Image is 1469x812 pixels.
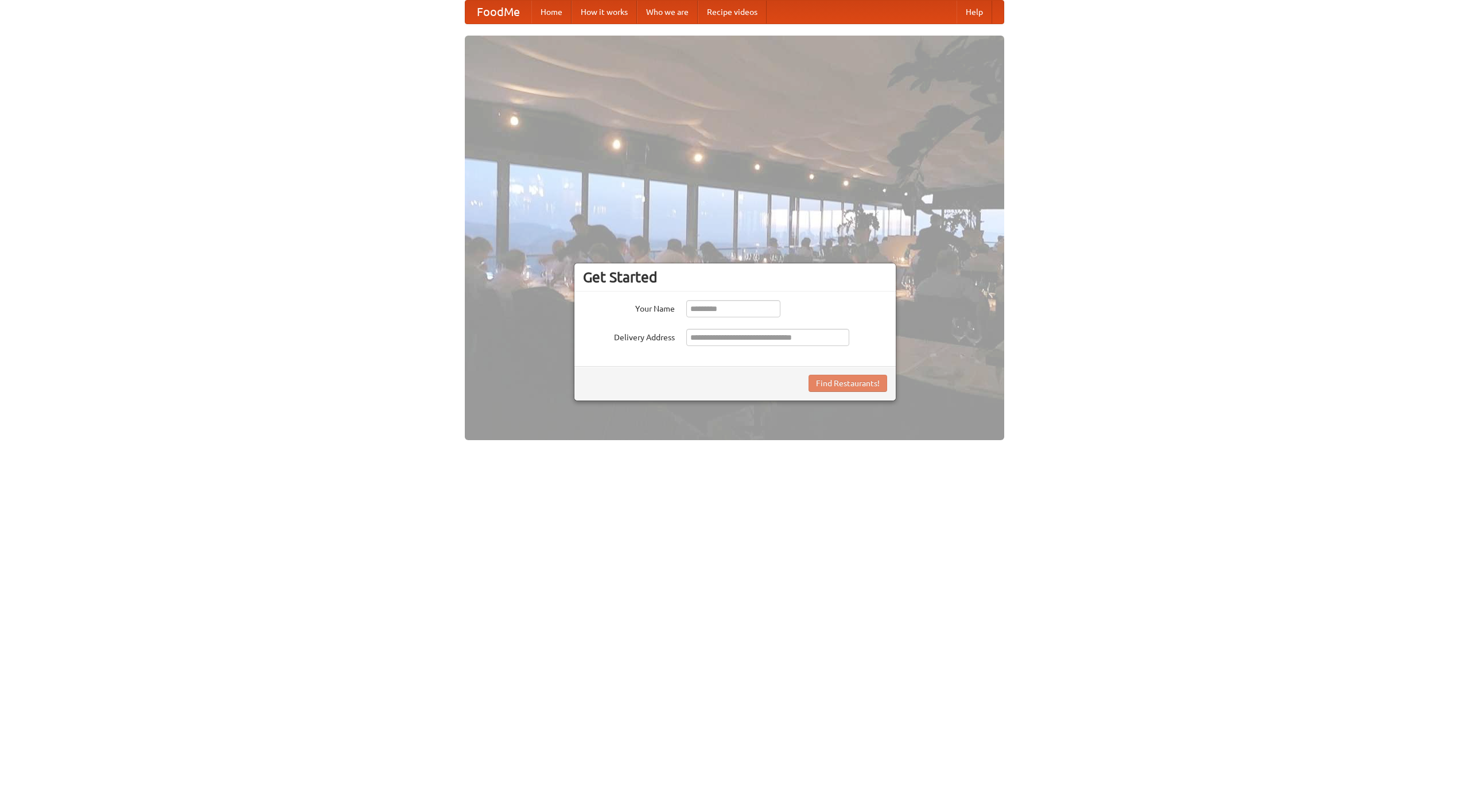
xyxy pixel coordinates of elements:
a: FoodMe [465,1,531,24]
label: Delivery Address [583,329,675,343]
a: Who we are [637,1,698,24]
button: Find Restaurants! [809,375,887,392]
a: How it works [572,1,637,24]
h3: Get Started [583,269,887,286]
a: Help [957,1,992,24]
a: Home [531,1,572,24]
label: Your Name [583,300,675,314]
a: Recipe videos [698,1,767,24]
